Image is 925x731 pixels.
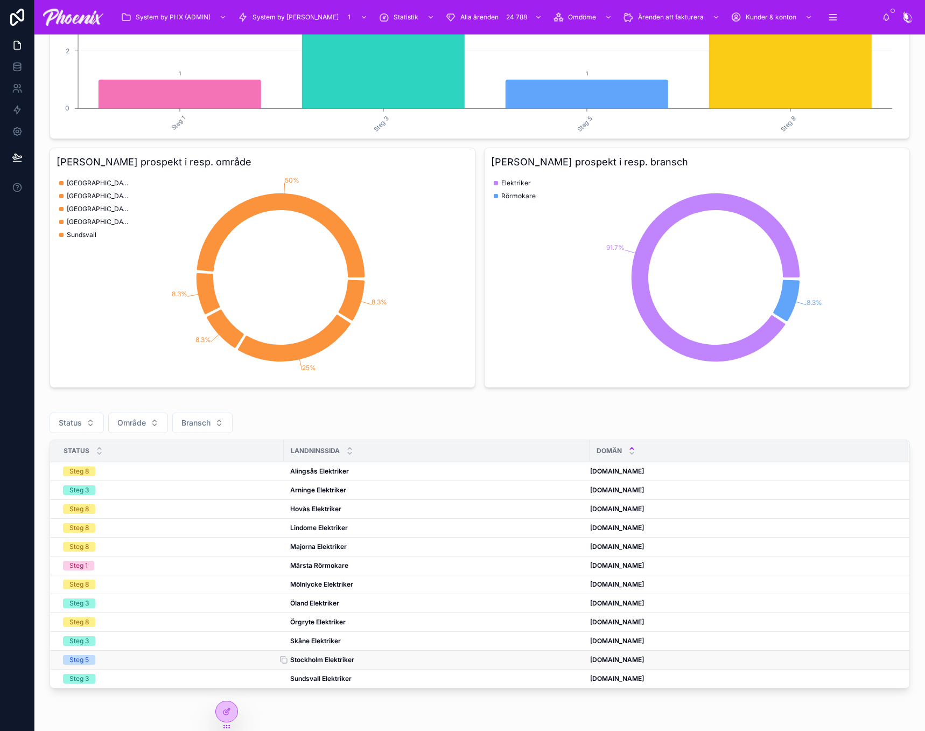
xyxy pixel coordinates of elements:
a: [DOMAIN_NAME] [590,486,895,495]
strong: [DOMAIN_NAME] [590,505,644,513]
div: 24 788 [503,11,530,24]
a: Öland Elektriker [290,599,583,608]
a: [DOMAIN_NAME] [590,580,895,589]
span: Område [117,417,146,428]
div: chart [491,174,903,381]
strong: [DOMAIN_NAME] [590,486,644,494]
a: Omdöme [550,8,618,27]
strong: Stockholm Elektriker [290,656,354,664]
a: Sundsvall Elektriker [290,674,583,683]
text: 1 [586,70,588,76]
strong: Öland Elektriker [290,599,339,607]
a: Steg 8 [63,580,277,589]
a: [DOMAIN_NAME] [590,467,895,476]
strong: [DOMAIN_NAME] [590,637,644,645]
div: Steg 8 [69,523,89,533]
text: Steg 5 [576,115,594,133]
strong: Arninge Elektriker [290,486,346,494]
strong: Hovås Elektriker [290,505,341,513]
div: Steg 8 [69,580,89,589]
div: Steg 3 [69,598,89,608]
a: Majorna Elektriker [290,542,583,551]
a: Skåne Elektriker [290,637,583,645]
span: System by [PERSON_NAME] [253,13,339,22]
a: Arninge Elektriker [290,486,583,495]
a: Steg 3 [63,485,277,495]
div: scrollable content [112,5,882,29]
div: Steg 8 [69,542,89,552]
div: Steg 8 [69,617,89,627]
div: Steg 3 [69,674,89,684]
a: Steg 1 [63,561,277,570]
text: Steg 3 [372,115,390,133]
strong: [DOMAIN_NAME] [590,467,644,475]
a: Statistik [375,8,440,27]
a: Steg 5 [63,655,277,665]
span: Omdöme [568,13,596,22]
span: Elektriker [501,179,531,187]
a: [DOMAIN_NAME] [590,505,895,513]
strong: Alingsås Elektriker [290,467,349,475]
span: status [64,447,89,455]
div: Steg 3 [69,485,89,495]
strong: Skåne Elektriker [290,637,341,645]
span: Statistik [394,13,418,22]
span: Bransch [181,417,211,428]
a: [DOMAIN_NAME] [590,674,895,683]
a: Steg 8 [63,523,277,533]
span: [GEOGRAPHIC_DATA] [67,192,131,200]
a: Märsta Rörmokare [290,561,583,570]
div: Steg 8 [69,504,89,514]
span: [GEOGRAPHIC_DATA] [67,179,131,187]
a: Hovås Elektriker [290,505,583,513]
h3: [PERSON_NAME] prospekt i resp. bransch [491,155,903,170]
a: Steg 8 [63,617,277,627]
a: [DOMAIN_NAME] [590,618,895,626]
span: Alla ärenden [460,13,499,22]
span: Landninssida [291,447,340,455]
tspan: 91.7% [606,243,625,252]
a: [DOMAIN_NAME] [590,561,895,570]
span: Kunder & konton [746,13,796,22]
a: Ärenden att fakturera [620,8,725,27]
button: Select Button [50,413,104,433]
a: [DOMAIN_NAME] [590,524,895,532]
strong: Mölnlycke Elektriker [290,580,353,588]
a: Stockholm Elektriker [290,656,583,664]
tspan: 8.3% [372,298,387,306]
div: chart [57,174,468,381]
strong: [DOMAIN_NAME] [590,674,644,683]
span: Rörmokare [501,192,536,200]
tspan: 8.3% [807,298,822,307]
div: 1 [343,11,356,24]
span: Status [59,417,82,428]
a: Alingsås Elektriker [290,467,583,476]
h3: [PERSON_NAME] prospekt i resp. område [57,155,468,170]
a: [DOMAIN_NAME] [590,637,895,645]
strong: [DOMAIN_NAME] [590,580,644,588]
img: App logo [43,9,103,26]
tspan: 2 [66,47,69,55]
text: Steg 1 [170,115,187,132]
strong: Majorna Elektriker [290,542,347,551]
strong: Örgryte Elektriker [290,618,346,626]
a: Steg 8 [63,504,277,514]
a: System by [PERSON_NAME]1 [234,8,373,27]
button: Select Button [108,413,168,433]
div: Steg 8 [69,467,89,476]
span: System by PHX (ADMIN) [136,13,211,22]
strong: [DOMAIN_NAME] [590,524,644,532]
div: Steg 5 [69,655,89,665]
a: Alla ärenden24 788 [442,8,548,27]
div: Steg 3 [69,636,89,646]
text: 1 [179,70,181,76]
a: [DOMAIN_NAME] [590,542,895,551]
tspan: 8.3% [172,290,187,298]
strong: Sundsvall Elektriker [290,674,352,683]
a: Steg 8 [63,542,277,552]
a: Steg 3 [63,598,277,608]
strong: Lindome Elektriker [290,524,348,532]
strong: Märsta Rörmokare [290,561,348,569]
a: Kunder & konton [727,8,818,27]
a: Lindome Elektriker [290,524,583,532]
